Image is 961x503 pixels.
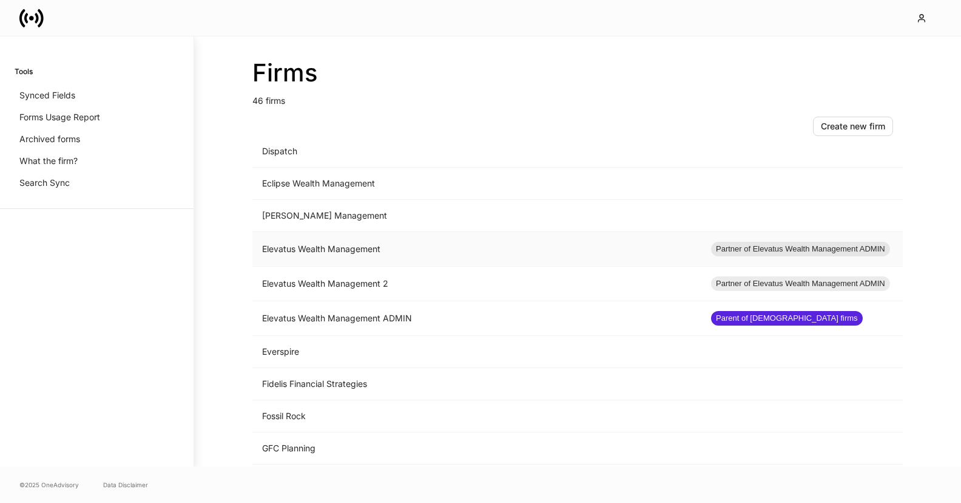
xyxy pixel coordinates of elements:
td: Eclipse Wealth Management [252,168,701,200]
td: Fidelis Financial Strategies [252,368,701,400]
h2: Firms [252,58,903,87]
a: Search Sync [15,172,179,194]
p: Search Sync [19,177,70,189]
td: Fossil Rock [252,400,701,433]
a: What the firm? [15,150,179,172]
button: Create new firm [813,117,893,136]
a: Forms Usage Report [15,106,179,128]
td: Dispatch [252,135,701,168]
td: [PERSON_NAME] [PERSON_NAME] Group [252,465,701,497]
span: Parent of [DEMOGRAPHIC_DATA] firms [711,312,863,324]
p: Archived forms [19,133,80,145]
td: Elevatus Wealth Management 2 [252,267,701,301]
p: What the firm? [19,155,78,167]
span: Partner of Elevatus Wealth Management ADMIN [711,243,890,255]
p: Synced Fields [19,89,75,101]
span: Partner of Elevatus Wealth Management ADMIN [711,278,890,290]
td: Elevatus Wealth Management [252,232,701,267]
td: GFC Planning [252,433,701,465]
p: Forms Usage Report [19,111,100,123]
div: Create new firm [821,122,885,131]
p: 46 firms [252,87,903,107]
span: © 2025 OneAdvisory [19,480,79,490]
td: Elevatus Wealth Management ADMIN [252,301,701,336]
h6: Tools [15,66,33,77]
td: [PERSON_NAME] Management [252,200,701,232]
a: Synced Fields [15,84,179,106]
td: Everspire [252,336,701,368]
a: Data Disclaimer [103,480,148,490]
a: Archived forms [15,128,179,150]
